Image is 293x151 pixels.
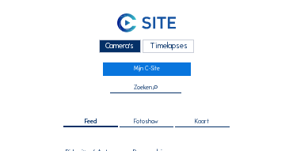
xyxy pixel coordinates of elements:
a: C-SITE Logo [36,12,257,37]
span: Feed [85,119,97,125]
div: Camera's [99,40,141,53]
div: Timelapses [143,40,194,53]
img: C-SITE Logo [117,13,176,33]
span: Fotoshow [134,119,158,125]
span: Kaart [195,119,209,125]
a: Mijn C-Site [103,62,191,76]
